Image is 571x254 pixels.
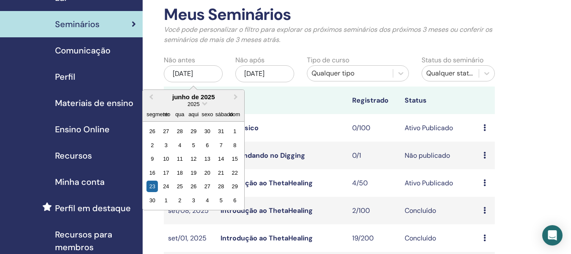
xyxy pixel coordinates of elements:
[190,170,196,176] font: 19
[218,128,224,134] font: 31
[177,128,183,134] font: 28
[218,183,224,190] font: 28
[215,181,227,192] div: Escolha sábado, 28 de junho de 2025
[163,156,169,162] font: 10
[229,111,240,117] font: dom
[422,56,483,64] font: Status do seminário
[174,153,185,165] div: Escolha quarta-feira, 11 de junho de 2025
[142,89,245,210] div: Escolha a data
[178,142,181,148] font: 4
[312,69,354,78] font: Qualquer tipo
[221,179,313,187] a: Introdução ao ThetaHealing
[233,128,236,134] font: 1
[229,153,240,165] div: Escolha domingo, 15 de junho de 2025
[229,181,240,192] div: Escolha domingo, 29 de junho de 2025
[164,56,195,64] font: Não antes
[204,183,210,190] font: 27
[201,111,213,117] font: sexo
[204,128,210,134] font: 30
[352,234,374,243] font: 19/200
[149,128,155,134] font: 26
[201,126,213,137] div: Escolha sexta-feira, 30 de maio de 2025
[55,98,133,109] font: Materiais de ensino
[190,183,196,190] font: 26
[174,126,185,137] div: Escolha quarta-feira, 28 de maio de 2025
[178,197,181,204] font: 2
[165,197,168,204] font: 1
[164,4,291,25] font: Meus Seminários
[215,126,227,137] div: Escolha sábado, 31 de maio de 2025
[146,167,158,179] div: Escolha segunda-feira, 16 de junho de 2025
[160,181,172,192] div: Escolha terça-feira, 24 de junho de 2025
[229,167,240,179] div: Escolha domingo, 22 de junho de 2025
[405,96,427,105] font: Status
[229,195,240,206] div: Escolha domingo, 6 de julho de 2025
[405,151,450,160] font: Não publicado
[168,234,207,243] font: set/01, 2025
[143,91,157,104] button: Mês anterior
[352,96,389,105] font: Registrado
[177,170,183,176] font: 18
[165,142,168,148] font: 3
[188,167,199,179] div: Escolha quinta-feira, 19 de junho de 2025
[190,128,196,134] font: 29
[405,206,436,215] font: Concluído
[221,206,313,215] font: Introdução ao ThetaHealing
[146,126,158,137] div: Escolha segunda-feira, 26 de maio de 2025
[244,69,265,78] font: [DATE]
[164,25,492,44] font: Você pode personalizar o filtro para explorar os próximos seminários dos próximos 3 meses ou conf...
[146,140,158,151] div: Escolha segunda-feira, 2 de junho de 2025
[149,170,155,176] font: 16
[426,69,476,78] font: Qualquer status
[175,111,184,117] font: qua
[190,156,196,162] font: 12
[192,142,195,148] font: 5
[188,111,199,117] font: aqui
[221,151,305,160] a: Aprofundando no Digging
[149,183,155,190] font: 23
[218,170,224,176] font: 21
[146,195,158,206] div: Escolha segunda-feira, 30 de junho de 2025
[55,229,112,253] font: Recursos para membros
[55,124,110,135] font: Ensino Online
[201,140,213,151] div: Escolha sexta-feira, 6 de junho de 2025
[160,126,172,137] div: Escolha terça-feira, 27 de maio de 2025
[188,140,199,151] div: Escolha quinta-feira, 5 de junho de 2025
[352,206,370,215] font: 2/100
[188,153,199,165] div: Escolha quinta-feira, 12 de junho de 2025
[215,195,227,206] div: Escolha sábado, 5 de julho de 2025
[163,170,169,176] font: 17
[177,183,183,190] font: 25
[174,181,185,192] div: Escolha quarta-feira, 25 de junho de 2025
[192,197,195,204] font: 3
[405,234,436,243] font: Concluído
[204,156,210,162] font: 13
[206,142,209,148] font: 6
[188,195,199,206] div: Escolha quinta-feira, 3 de julho de 2025
[201,181,213,192] div: Escolha sexta-feira, 27 de junho de 2025
[201,195,213,206] div: Escolha sexta-feira, 4 de julho de 2025
[146,153,158,165] div: Escolha segunda-feira, 9 de junho de 2025
[542,225,563,246] div: Abra o Intercom Messenger
[55,71,75,82] font: Perfil
[151,156,154,162] font: 9
[352,123,370,132] font: 0/100
[232,170,238,176] font: 22
[220,142,223,148] font: 7
[307,56,349,64] font: Tipo de curso
[201,153,213,165] div: Escolha sexta-feira, 13 de junho de 2025
[235,56,265,64] font: Não após
[172,93,215,100] font: junho de 2025
[232,156,238,162] font: 15
[55,176,105,187] font: Minha conta
[177,156,183,162] font: 11
[146,124,242,207] div: Mês junho, 2025
[352,151,361,160] font: 0/1
[221,234,313,243] a: Introdução ao ThetaHealing
[55,150,92,161] font: Recursos
[204,170,210,176] font: 20
[173,69,193,78] font: [DATE]
[149,197,155,204] font: 30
